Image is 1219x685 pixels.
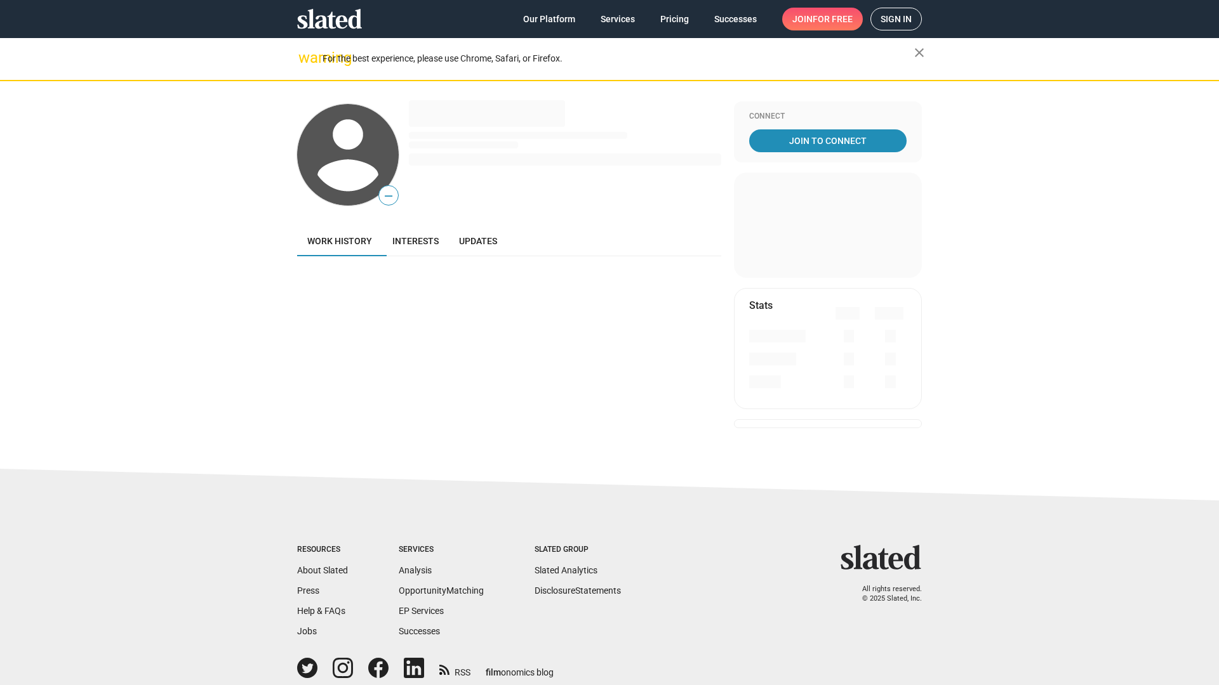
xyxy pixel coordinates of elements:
span: Join To Connect [752,129,904,152]
span: Pricing [660,8,689,30]
span: Successes [714,8,757,30]
div: Connect [749,112,907,122]
a: Help & FAQs [297,606,345,616]
span: Work history [307,236,372,246]
span: Our Platform [523,8,575,30]
div: Slated Group [535,545,621,555]
a: Pricing [650,8,699,30]
a: Successes [704,8,767,30]
mat-card-title: Stats [749,299,773,312]
a: Join To Connect [749,129,907,152]
span: for free [813,8,853,30]
span: Join [792,8,853,30]
a: DisclosureStatements [535,585,621,596]
a: Sign in [870,8,922,30]
a: OpportunityMatching [399,585,484,596]
p: All rights reserved. © 2025 Slated, Inc. [849,585,922,603]
span: film [486,667,501,677]
a: filmonomics blog [486,656,554,679]
a: Interests [382,226,449,256]
span: Interests [392,236,439,246]
a: Services [590,8,645,30]
span: Services [601,8,635,30]
a: Analysis [399,565,432,575]
mat-icon: close [912,45,927,60]
a: About Slated [297,565,348,575]
a: Press [297,585,319,596]
div: Resources [297,545,348,555]
a: Updates [449,226,507,256]
span: Sign in [881,8,912,30]
a: Jobs [297,626,317,636]
a: Joinfor free [782,8,863,30]
span: Updates [459,236,497,246]
a: RSS [439,659,470,679]
a: Slated Analytics [535,565,597,575]
span: — [379,188,398,204]
a: EP Services [399,606,444,616]
mat-icon: warning [298,50,314,65]
a: Successes [399,626,440,636]
div: Services [399,545,484,555]
a: Our Platform [513,8,585,30]
div: For the best experience, please use Chrome, Safari, or Firefox. [323,50,914,67]
a: Work history [297,226,382,256]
